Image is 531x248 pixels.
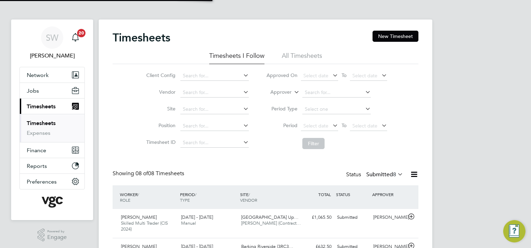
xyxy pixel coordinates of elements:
[180,71,249,81] input: Search for...
[180,88,249,98] input: Search for...
[19,196,85,208] a: Go to home page
[77,29,85,37] span: 20
[20,83,84,98] button: Jobs
[47,228,67,234] span: Powered by
[144,139,175,145] label: Timesheet ID
[180,197,190,203] span: TYPE
[334,188,370,201] div: STATUS
[20,158,84,173] button: Reports
[68,26,82,49] a: 20
[240,197,257,203] span: VENDOR
[20,142,84,158] button: Finance
[318,192,331,197] span: TOTAL
[340,121,349,130] span: To
[144,89,175,95] label: Vendor
[27,163,47,169] span: Reports
[121,214,157,220] span: [PERSON_NAME]
[11,20,93,220] nav: Main navigation
[38,228,67,242] a: Powered byEngage
[27,120,56,126] a: Timesheets
[113,170,186,177] div: Showing
[340,71,349,80] span: To
[144,72,175,78] label: Client Config
[19,26,85,60] a: SW[PERSON_NAME]
[144,106,175,112] label: Site
[302,104,371,114] input: Select one
[136,170,184,177] span: 08 Timesheets
[27,72,49,78] span: Network
[20,67,84,83] button: Network
[266,72,297,78] label: Approved On
[27,130,50,136] a: Expenses
[303,123,328,129] span: Select date
[180,104,249,114] input: Search for...
[352,72,377,79] span: Select date
[352,123,377,129] span: Select date
[366,171,403,178] label: Submitted
[241,214,299,220] span: [GEOGRAPHIC_DATA] Up…
[282,52,322,64] li: All Timesheets
[370,212,407,223] div: [PERSON_NAME]
[209,52,264,64] li: Timesheets I Follow
[20,174,84,189] button: Preferences
[266,106,297,112] label: Period Type
[113,31,170,45] h2: Timesheets
[138,192,139,197] span: /
[20,99,84,114] button: Timesheets
[42,196,63,208] img: vgcgroup-logo-retina.png
[27,103,56,110] span: Timesheets
[121,220,168,232] span: Skilled Multi Trader (CIS 2024)
[503,220,525,242] button: Engage Resource Center
[178,188,238,206] div: PERIOD
[19,52,85,60] span: Simon Woodcock
[181,214,213,220] span: [DATE] - [DATE]
[373,31,418,42] button: New Timesheet
[266,122,297,129] label: Period
[303,72,328,79] span: Select date
[120,197,130,203] span: ROLE
[118,188,178,206] div: WORKER
[180,121,249,131] input: Search for...
[181,220,196,226] span: Manual
[144,122,175,129] label: Position
[180,138,249,148] input: Search for...
[27,147,46,154] span: Finance
[241,220,301,226] span: [PERSON_NAME] (Contract…
[298,212,334,223] div: £1,065.50
[20,114,84,142] div: Timesheets
[27,178,57,185] span: Preferences
[27,87,39,94] span: Jobs
[334,212,370,223] div: Submitted
[248,192,250,197] span: /
[195,192,196,197] span: /
[302,88,371,98] input: Search for...
[393,171,396,178] span: 8
[136,170,148,177] span: 08 of
[346,170,405,180] div: Status
[46,33,58,42] span: SW
[47,234,67,240] span: Engage
[260,89,292,96] label: Approver
[238,188,299,206] div: SITE
[370,188,407,201] div: APPROVER
[302,138,325,149] button: Filter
